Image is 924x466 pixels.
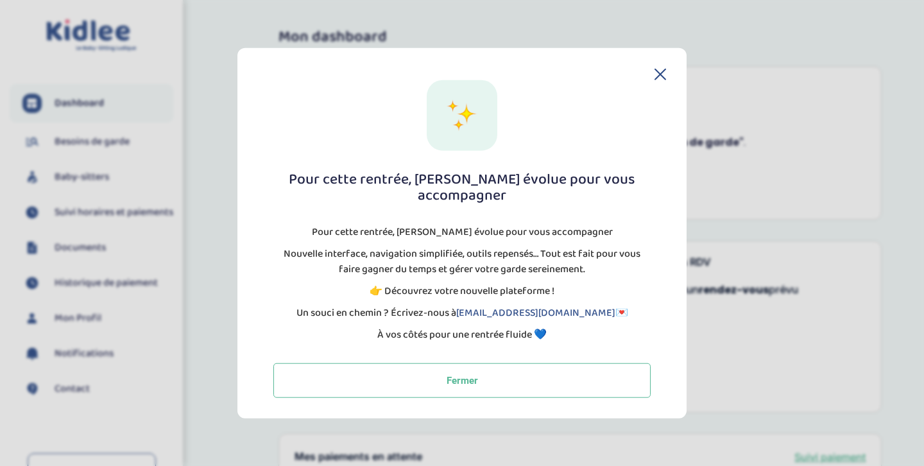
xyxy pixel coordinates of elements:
[273,246,651,277] p: Nouvelle interface, navigation simplifiée, outils repensés… Tout est fait pour vous faire gagner ...
[456,304,615,320] a: [EMAIL_ADDRESS][DOMAIN_NAME]
[446,99,478,132] img: New Design Icon
[370,283,554,298] p: 👉 Découvrez votre nouvelle plateforme !
[312,224,613,239] p: Pour cette rentrée, [PERSON_NAME] évolue pour vous accompagner
[273,363,651,397] button: Fermer
[296,305,628,320] p: Un souci en chemin ? Écrivez-nous à 💌
[377,327,547,342] p: À vos côtés pour une rentrée fluide 💙
[273,171,651,204] h1: Pour cette rentrée, [PERSON_NAME] évolue pour vous accompagner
